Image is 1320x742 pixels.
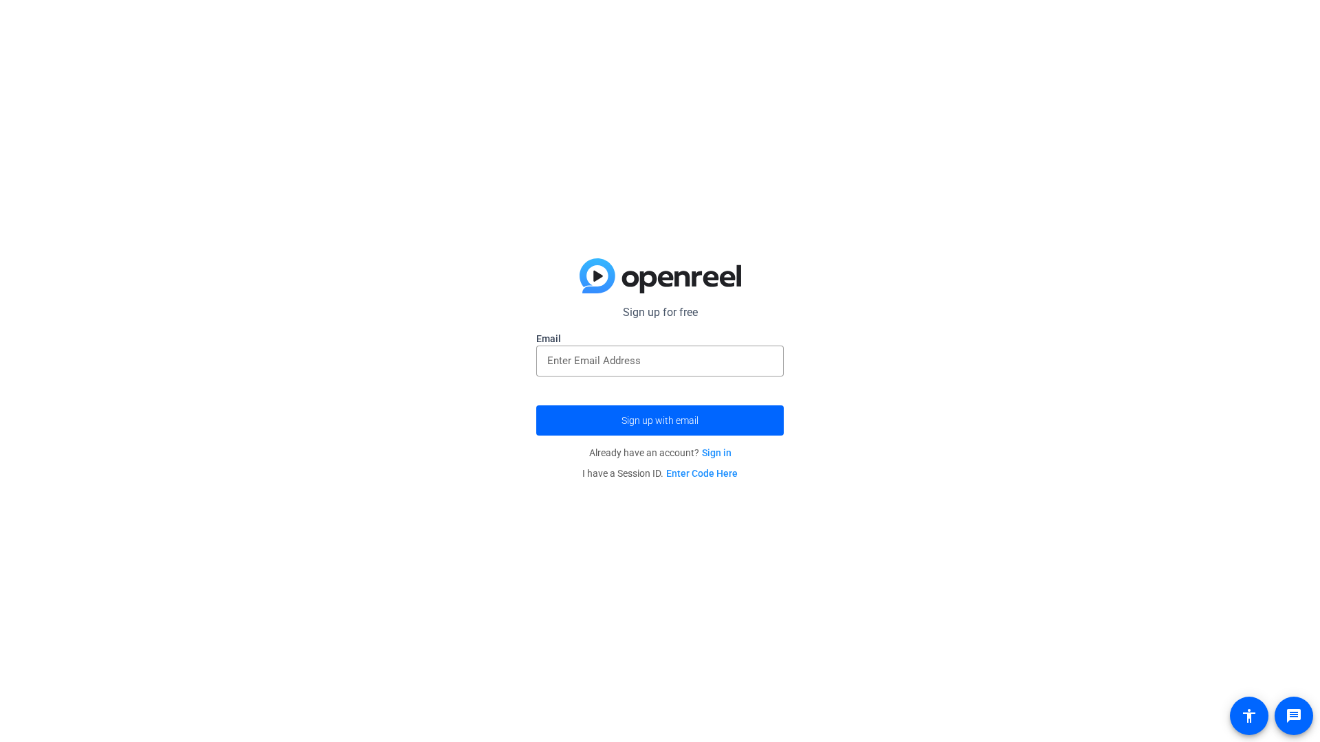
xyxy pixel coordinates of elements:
a: Sign in [702,447,731,458]
mat-icon: message [1286,708,1302,724]
img: blue-gradient.svg [580,258,741,294]
p: Sign up for free [536,304,784,321]
span: I have a Session ID. [582,468,738,479]
input: Enter Email Address [547,352,773,369]
a: Enter Code Here [666,468,738,479]
label: Email [536,332,784,346]
mat-icon: accessibility [1241,708,1257,724]
button: Sign up with email [536,405,784,436]
span: Already have an account? [589,447,731,458]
